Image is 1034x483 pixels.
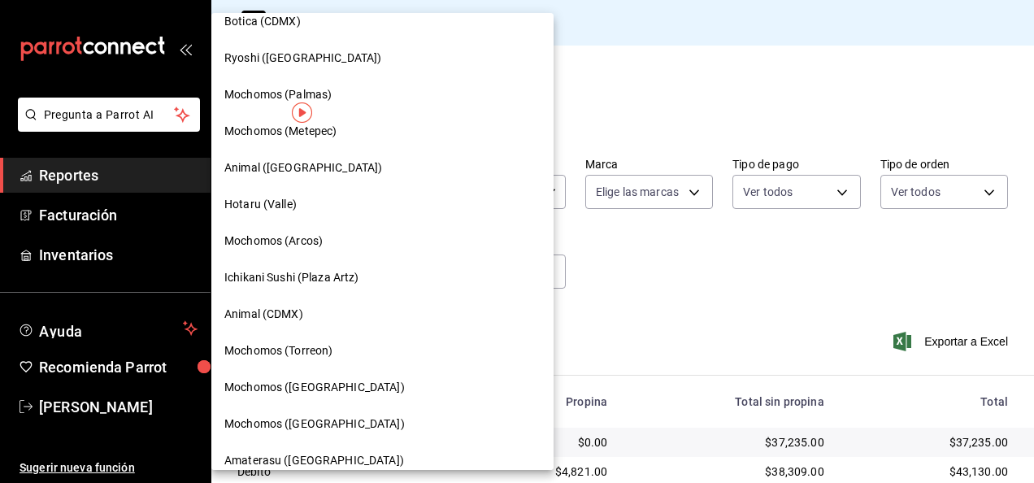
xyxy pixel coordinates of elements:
[211,259,554,296] div: Ichikani Sushi (Plaza Artz)
[211,76,554,113] div: Mochomos (Palmas)
[211,223,554,259] div: Mochomos (Arcos)
[211,186,554,223] div: Hotaru (Valle)
[224,342,332,359] span: Mochomos (Torreon)
[224,306,303,323] span: Animal (CDMX)
[292,102,312,123] img: Tooltip marker
[224,123,337,140] span: Mochomos (Metepec)
[224,452,404,469] span: Amaterasu ([GEOGRAPHIC_DATA])
[211,40,554,76] div: Ryoshi ([GEOGRAPHIC_DATA])
[224,379,405,396] span: Mochomos ([GEOGRAPHIC_DATA])
[211,150,554,186] div: Animal ([GEOGRAPHIC_DATA])
[224,50,381,67] span: Ryoshi ([GEOGRAPHIC_DATA])
[211,3,554,40] div: Botica (CDMX)
[224,159,382,176] span: Animal ([GEOGRAPHIC_DATA])
[224,416,405,433] span: Mochomos ([GEOGRAPHIC_DATA])
[211,113,554,150] div: Mochomos (Metepec)
[211,333,554,369] div: Mochomos (Torreon)
[224,13,301,30] span: Botica (CDMX)
[211,442,554,479] div: Amaterasu ([GEOGRAPHIC_DATA])
[224,86,332,103] span: Mochomos (Palmas)
[224,269,359,286] span: Ichikani Sushi (Plaza Artz)
[211,406,554,442] div: Mochomos ([GEOGRAPHIC_DATA])
[211,296,554,333] div: Animal (CDMX)
[224,196,297,213] span: Hotaru (Valle)
[224,233,323,250] span: Mochomos (Arcos)
[211,369,554,406] div: Mochomos ([GEOGRAPHIC_DATA])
